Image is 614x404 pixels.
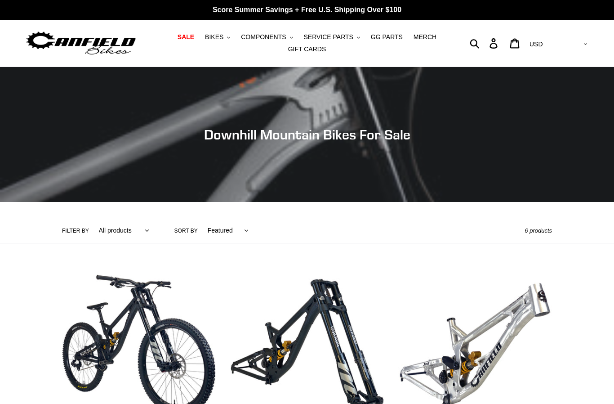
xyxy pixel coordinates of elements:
img: Canfield Bikes [25,29,137,58]
button: SERVICE PARTS [299,31,364,43]
label: Filter by [62,227,89,235]
span: SERVICE PARTS [303,33,353,41]
button: BIKES [200,31,235,43]
a: GIFT CARDS [284,43,331,55]
span: Downhill Mountain Bikes For Sale [204,126,410,143]
span: 6 products [525,227,552,234]
span: GG PARTS [371,33,403,41]
span: GIFT CARDS [288,45,326,53]
a: GG PARTS [366,31,407,43]
span: SALE [178,33,194,41]
button: COMPONENTS [236,31,297,43]
span: COMPONENTS [241,33,286,41]
span: BIKES [205,33,223,41]
a: SALE [173,31,199,43]
a: MERCH [409,31,441,43]
span: MERCH [414,33,436,41]
label: Sort by [174,227,198,235]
